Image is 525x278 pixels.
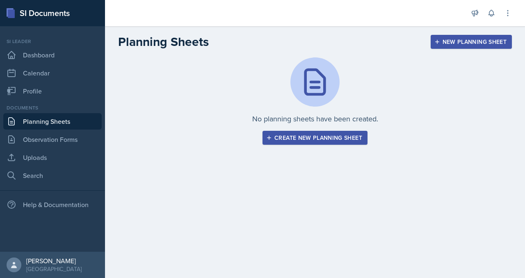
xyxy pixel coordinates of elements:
h2: Planning Sheets [118,34,209,49]
div: Documents [3,104,102,112]
a: Profile [3,83,102,99]
a: Uploads [3,149,102,166]
a: Observation Forms [3,131,102,148]
div: [PERSON_NAME] [26,257,82,265]
a: Search [3,167,102,184]
div: Si leader [3,38,102,45]
button: Create new planning sheet [262,131,367,145]
a: Calendar [3,65,102,81]
div: [GEOGRAPHIC_DATA] [26,265,82,273]
div: New Planning Sheet [436,39,507,45]
div: Create new planning sheet [268,134,362,141]
div: Help & Documentation [3,196,102,213]
a: Dashboard [3,47,102,63]
a: Planning Sheets [3,113,102,130]
button: New Planning Sheet [431,35,512,49]
p: No planning sheets have been created. [252,113,378,124]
